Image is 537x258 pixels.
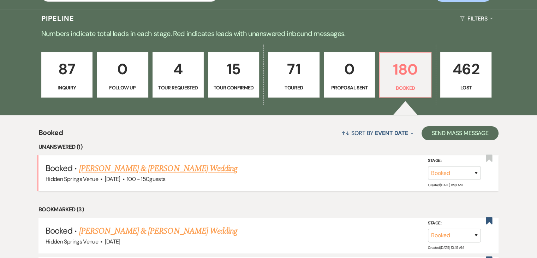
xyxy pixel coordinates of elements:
[38,205,499,214] li: Bookmarked (3)
[324,52,375,98] a: 0Proposal Sent
[208,52,259,98] a: 15Tour Confirmed
[157,57,199,81] p: 4
[41,13,74,23] h3: Pipeline
[328,84,370,92] p: Proposal Sent
[38,127,63,142] span: Booked
[46,175,98,183] span: Hidden Springs Venue
[268,52,319,98] a: 71Toured
[46,225,72,236] span: Booked
[79,162,237,175] a: [PERSON_NAME] & [PERSON_NAME] Wedding
[213,84,255,92] p: Tour Confirmed
[46,238,98,245] span: Hidden Springs Venue
[101,84,143,92] p: Follow Up
[328,57,370,81] p: 0
[105,175,120,183] span: [DATE]
[339,124,416,142] button: Sort By Event Date
[428,245,464,250] span: Created: [DATE] 10:45 AM
[97,52,148,98] a: 0Follow Up
[384,84,426,92] p: Booked
[445,57,487,81] p: 462
[213,57,255,81] p: 15
[375,129,408,137] span: Event Date
[46,163,72,174] span: Booked
[273,84,315,92] p: Toured
[457,9,496,28] button: Filters
[46,57,88,81] p: 87
[153,52,204,98] a: 4Tour Requested
[422,126,499,140] button: Send Mass Message
[428,219,481,227] label: Stage:
[440,52,491,98] a: 462Lost
[38,142,499,152] li: Unanswered (1)
[101,57,143,81] p: 0
[379,52,431,98] a: 180Booked
[428,157,481,165] label: Stage:
[127,175,165,183] span: 100 - 150 guests
[341,129,350,137] span: ↑↓
[41,52,93,98] a: 87Inquiry
[428,183,462,187] span: Created: [DATE] 11:58 AM
[46,84,88,92] p: Inquiry
[105,238,120,245] span: [DATE]
[79,225,237,238] a: [PERSON_NAME] & [PERSON_NAME] Wedding
[445,84,487,92] p: Lost
[14,28,523,39] p: Numbers indicate total leads in each stage. Red indicates leads with unanswered inbound messages.
[384,58,426,81] p: 180
[157,84,199,92] p: Tour Requested
[273,57,315,81] p: 71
